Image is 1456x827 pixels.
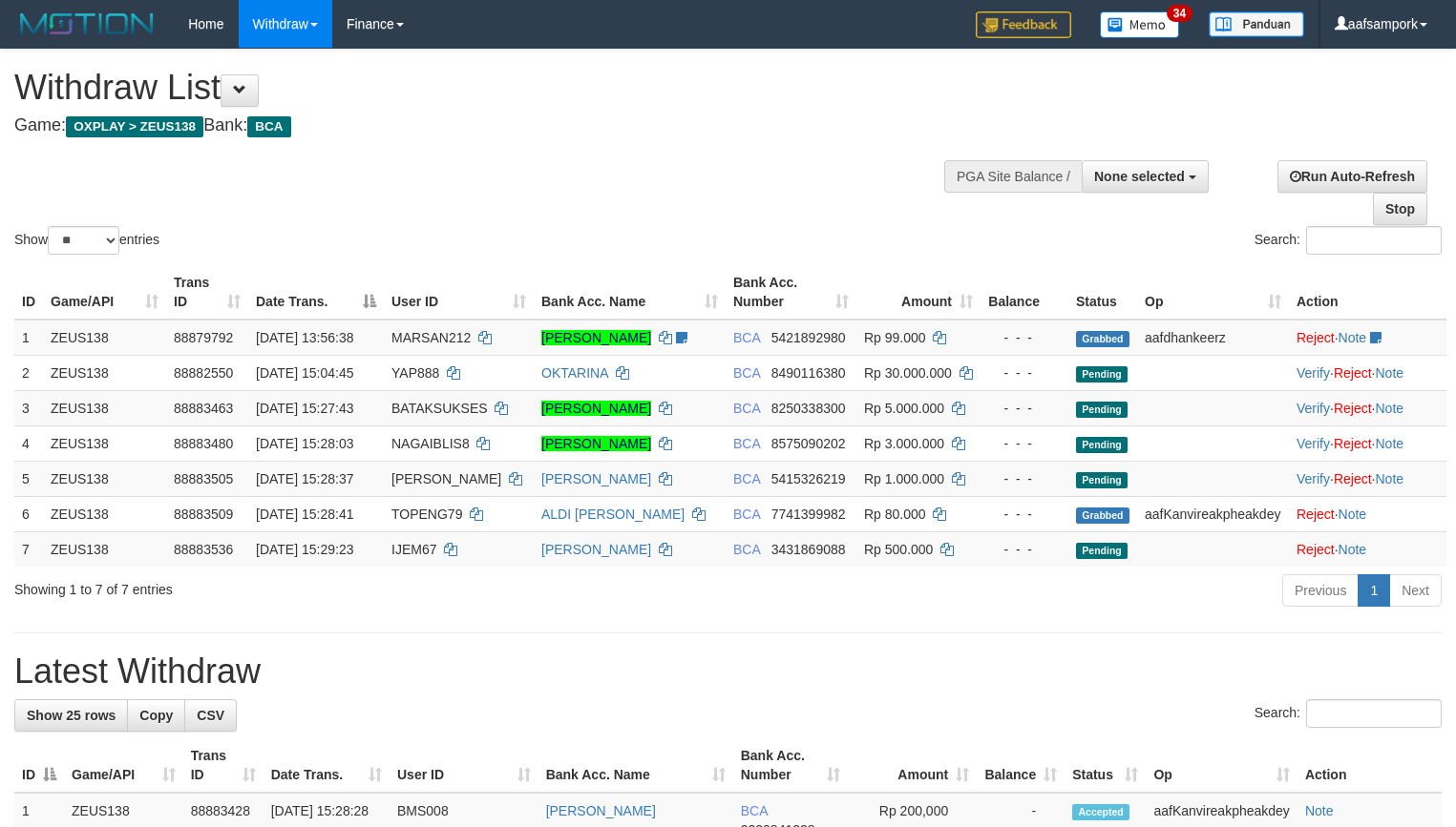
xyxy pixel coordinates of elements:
[1339,542,1367,557] a: Note
[546,803,656,818] a: [PERSON_NAME]
[174,542,233,557] span: 88883536
[1375,401,1403,416] a: Note
[256,507,353,522] span: [DATE] 15:28:41
[1072,804,1129,820] span: Accepted
[14,355,43,390] td: 2
[541,330,651,345] a: [PERSON_NAME]
[864,436,944,451] span: Rp 3.000.000
[1277,160,1427,193] a: Run Auto-Refresh
[1298,738,1442,793] th: Action
[541,436,651,451] a: [PERSON_NAME]
[741,803,768,818] span: BCA
[391,330,471,345] span: MARSAN212
[771,507,846,522] span: Copy 7741399982 to clipboard
[256,542,353,557] span: [DATE] 15:29:23
[1289,496,1446,531] td: ·
[1289,531,1446,567] td: ·
[1076,507,1129,524] span: Grabbed
[1255,226,1442,255] label: Search:
[733,507,760,522] span: BCA
[771,401,846,416] span: Copy 8250338300 to clipboard
[1358,574,1390,607] a: 1
[988,363,1061,382] div: - - -
[14,461,43,496] td: 5
[541,365,608,381] a: OKTARINA
[14,652,1442,691] h1: Latest Withdraw
[541,401,651,416] a: [PERSON_NAME]
[1076,437,1128,453] span: Pending
[1289,461,1446,496] td: · ·
[988,399,1061,418] div: - - -
[66,116,203,137] span: OXPLAY > ZEUS138
[264,738,390,793] th: Date Trans.: activate to sort column ascending
[391,401,488,416] span: BATAKSUKSES
[1100,11,1180,38] img: Button%20Memo.svg
[864,507,926,522] span: Rp 80.000
[771,542,846,557] span: Copy 3431869088 to clipboard
[864,330,926,345] span: Rp 99.000
[864,365,952,381] span: Rp 30.000.000
[1068,265,1137,320] th: Status
[1137,265,1289,320] th: Op: activate to sort column ascending
[733,471,760,486] span: BCA
[14,738,64,793] th: ID: activate to sort column descending
[541,507,685,522] a: ALDI [PERSON_NAME]
[1289,320,1446,356] td: ·
[43,531,166,567] td: ZEUS138
[14,116,952,135] h4: Game: Bank:
[1306,699,1442,728] input: Search:
[1297,507,1335,522] a: Reject
[1334,436,1372,451] a: Reject
[1289,390,1446,425] td: · ·
[1146,738,1297,793] th: Op: activate to sort column ascending
[127,699,185,732] a: Copy
[1334,365,1372,381] a: Reject
[1289,265,1446,320] th: Action
[64,738,183,793] th: Game/API: activate to sort column ascending
[1289,425,1446,461] td: · ·
[14,425,43,461] td: 4
[1065,738,1146,793] th: Status: activate to sort column ascending
[1076,331,1129,347] span: Grabbed
[733,401,760,416] span: BCA
[391,507,462,522] span: TOPENG79
[1334,471,1372,486] a: Reject
[988,540,1061,559] div: - - -
[733,330,760,345] span: BCA
[43,265,166,320] th: Game/API: activate to sort column ascending
[856,265,981,320] th: Amount: activate to sort column ascending
[1334,401,1372,416] a: Reject
[139,708,173,723] span: Copy
[541,542,651,557] a: [PERSON_NAME]
[538,738,733,793] th: Bank Acc. Name: activate to sort column ascending
[1094,169,1185,184] span: None selected
[174,507,233,522] span: 88883509
[976,11,1071,38] img: Feedback.jpg
[534,265,726,320] th: Bank Acc. Name: activate to sort column ascending
[391,436,470,451] span: NAGAIBLIS8
[1339,330,1367,345] a: Note
[174,365,233,381] span: 88882550
[256,330,353,345] span: [DATE] 13:56:38
[1297,330,1335,345] a: Reject
[981,265,1068,320] th: Balance
[1297,436,1330,451] a: Verify
[771,365,846,381] span: Copy 8490116380 to clipboard
[988,434,1061,453] div: - - -
[14,265,43,320] th: ID
[384,265,534,320] th: User ID: activate to sort column ascending
[1297,401,1330,416] a: Verify
[944,160,1082,193] div: PGA Site Balance /
[1137,496,1289,531] td: aafKanvireakpheakdey
[14,10,159,38] img: MOTION_logo.png
[733,436,760,451] span: BCA
[977,738,1065,793] th: Balance: activate to sort column ascending
[14,496,43,531] td: 6
[14,572,592,599] div: Showing 1 to 7 of 7 entries
[14,69,952,107] h1: Withdraw List
[1076,472,1128,488] span: Pending
[864,471,944,486] span: Rp 1.000.000
[733,738,849,793] th: Bank Acc. Number: activate to sort column ascending
[391,365,439,381] span: YAP888
[733,542,760,557] span: BCA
